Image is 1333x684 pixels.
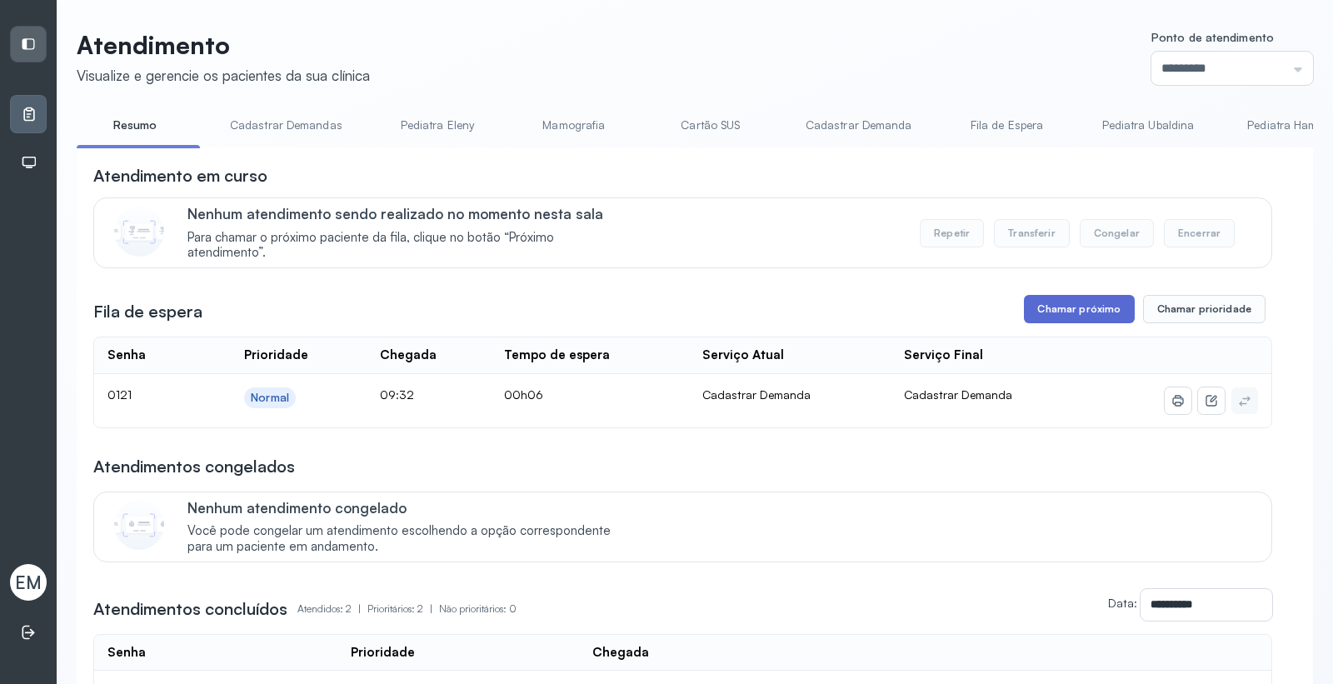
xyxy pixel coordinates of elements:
div: Tempo de espera [504,347,610,363]
p: Nenhum atendimento sendo realizado no momento nesta sala [187,205,628,222]
p: Não prioritários: 0 [439,597,517,621]
button: Transferir [994,219,1070,247]
span: Cadastrar Demanda [904,387,1012,402]
h3: Atendimentos congelados [93,455,295,478]
button: Chamar prioridade [1143,295,1266,323]
span: EM [15,572,42,593]
span: | [430,602,432,615]
img: Imagem de CalloutCard [114,207,164,257]
div: Serviço Final [904,347,983,363]
div: Visualize e gerencie os pacientes da sua clínica [77,67,370,84]
a: Fila de Espera [949,112,1066,139]
a: Cartão SUS [652,112,769,139]
div: Senha [107,347,146,363]
h3: Atendimento em curso [93,164,267,187]
h3: Fila de espera [93,300,202,323]
div: Chegada [592,645,649,661]
div: Cadastrar Demanda [702,387,877,402]
button: Congelar [1080,219,1154,247]
span: 00h06 [504,387,543,402]
a: Resumo [77,112,193,139]
a: Cadastrar Demanda [789,112,929,139]
div: Normal [251,391,289,405]
button: Encerrar [1164,219,1235,247]
a: Cadastrar Demandas [213,112,359,139]
h3: Atendimentos concluídos [93,597,287,621]
span: | [358,602,361,615]
p: Atendimento [77,30,370,60]
div: Prioridade [244,347,308,363]
div: Serviço Atual [702,347,784,363]
span: Ponto de atendimento [1151,30,1274,44]
a: Mamografia [516,112,632,139]
span: 0121 [107,387,132,402]
div: Prioridade [351,645,415,661]
label: Data: [1108,596,1137,610]
span: Você pode congelar um atendimento escolhendo a opção correspondente para um paciente em andamento. [187,523,628,555]
div: Chegada [380,347,437,363]
a: Pediatra Eleny [379,112,496,139]
button: Repetir [920,219,984,247]
span: Para chamar o próximo paciente da fila, clique no botão “Próximo atendimento”. [187,230,628,262]
p: Atendidos: 2 [297,597,367,621]
img: Imagem de CalloutCard [114,500,164,550]
span: 09:32 [380,387,414,402]
p: Nenhum atendimento congelado [187,499,628,517]
a: Pediatra Ubaldina [1086,112,1211,139]
button: Chamar próximo [1024,295,1134,323]
div: Senha [107,645,146,661]
p: Prioritários: 2 [367,597,439,621]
